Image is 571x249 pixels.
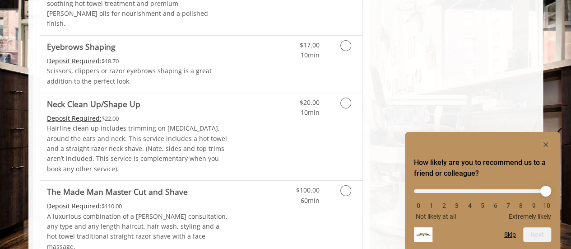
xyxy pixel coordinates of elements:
b: Eyebrows Shaping [47,40,116,53]
span: $17.00 [299,41,319,49]
li: 7 [504,202,513,209]
li: 8 [516,202,525,209]
span: This service needs some Advance to be paid before we block your appointment [47,56,102,65]
span: Not likely at all [416,213,456,220]
span: Extremely likely [509,213,551,220]
span: 10min [300,51,319,59]
span: 10min [300,108,319,117]
h2: How likely are you to recommend us to a friend or colleague? Select an option from 0 to 10, with ... [414,157,551,179]
span: 60min [300,196,319,205]
li: 5 [478,202,487,209]
div: $22.00 [47,113,228,123]
div: How likely are you to recommend us to a friend or colleague? Select an option from 0 to 10, with ... [414,139,551,242]
p: Hairline clean up includes trimming on [MEDICAL_DATA], around the ears and neck. This service inc... [47,123,228,174]
li: 0 [414,202,423,209]
div: How likely are you to recommend us to a friend or colleague? Select an option from 0 to 10, with ... [414,183,551,220]
span: This service needs some Advance to be paid before we block your appointment [47,202,102,210]
li: 6 [491,202,500,209]
div: $18.70 [47,56,228,66]
li: 3 [452,202,461,209]
p: Scissors, clippers or razor eyebrows shaping is a great addition to the perfect look. [47,66,228,86]
li: 10 [542,202,551,209]
li: 2 [440,202,449,209]
button: Next question [523,227,551,242]
span: $20.00 [299,98,319,107]
b: The Made Man Master Cut and Shave [47,185,188,198]
span: This service needs some Advance to be paid before we block your appointment [47,114,102,122]
li: 1 [427,202,436,209]
div: $110.00 [47,201,228,211]
li: 9 [529,202,539,209]
li: 4 [465,202,474,209]
button: Skip [504,231,516,238]
button: Hide survey [540,139,551,150]
span: $100.00 [296,186,319,194]
b: Neck Clean Up/Shape Up [47,98,140,110]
